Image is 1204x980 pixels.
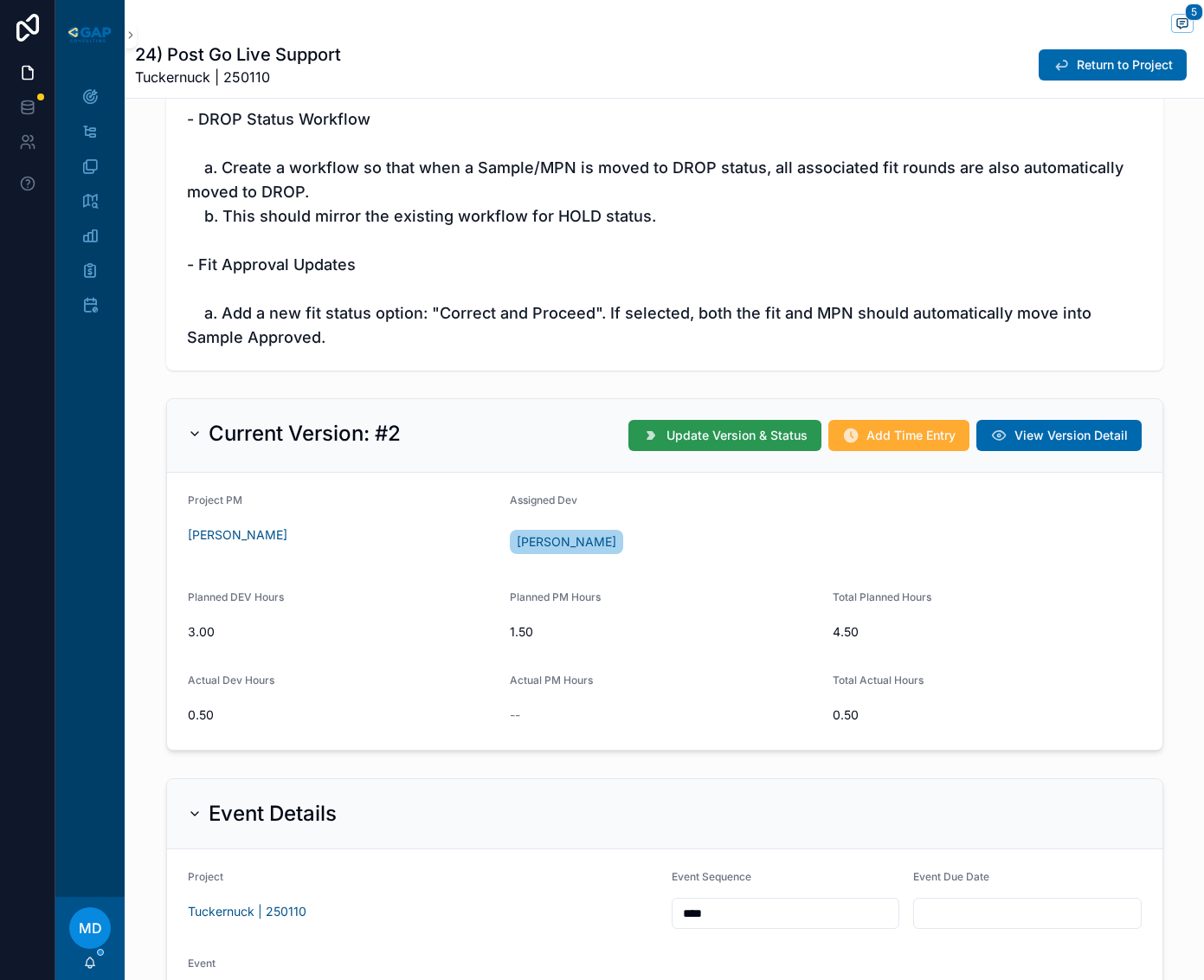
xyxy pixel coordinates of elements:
[833,623,1142,641] span: 4.50
[517,533,616,551] span: [PERSON_NAME]
[188,526,287,544] a: [PERSON_NAME]
[913,870,989,883] span: Event Due Date
[135,42,341,67] h1: 24) Post Go Live Support
[866,427,956,444] span: Add Time Entry
[79,918,102,938] span: MD
[1077,56,1173,74] span: Return to Project
[828,420,969,451] button: Add Time Entry
[510,493,577,506] span: Assigned Dev
[188,674,274,687] span: Actual Dev Hours
[976,420,1142,451] button: View Version Detail
[188,493,242,506] span: Project PM
[1039,49,1187,81] button: Return to Project
[672,870,751,883] span: Event Sequence
[628,420,821,451] button: Update Version & Status
[510,530,623,554] a: [PERSON_NAME]
[833,590,931,603] span: Total Planned Hours
[510,590,601,603] span: Planned PM Hours
[188,590,284,603] span: Planned DEV Hours
[1014,427,1128,444] span: View Version Detail
[1171,14,1194,35] button: 5
[55,69,125,343] div: scrollable content
[666,427,808,444] span: Update Version & Status
[188,903,306,920] a: Tuckernuck | 250110
[188,623,497,641] span: 3.00
[510,623,819,641] span: 1.50
[510,706,520,724] span: --
[209,800,337,828] h2: Event Details
[66,24,114,45] img: App logo
[188,706,497,724] span: 0.50
[188,957,216,970] span: Event
[510,674,593,687] span: Actual PM Hours
[188,870,223,883] span: Project
[833,674,924,687] span: Total Actual Hours
[833,706,1142,724] span: 0.50
[209,420,401,448] h2: Current Version: #2
[1185,3,1203,21] span: 5
[135,67,341,87] span: Tuckernuck | 250110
